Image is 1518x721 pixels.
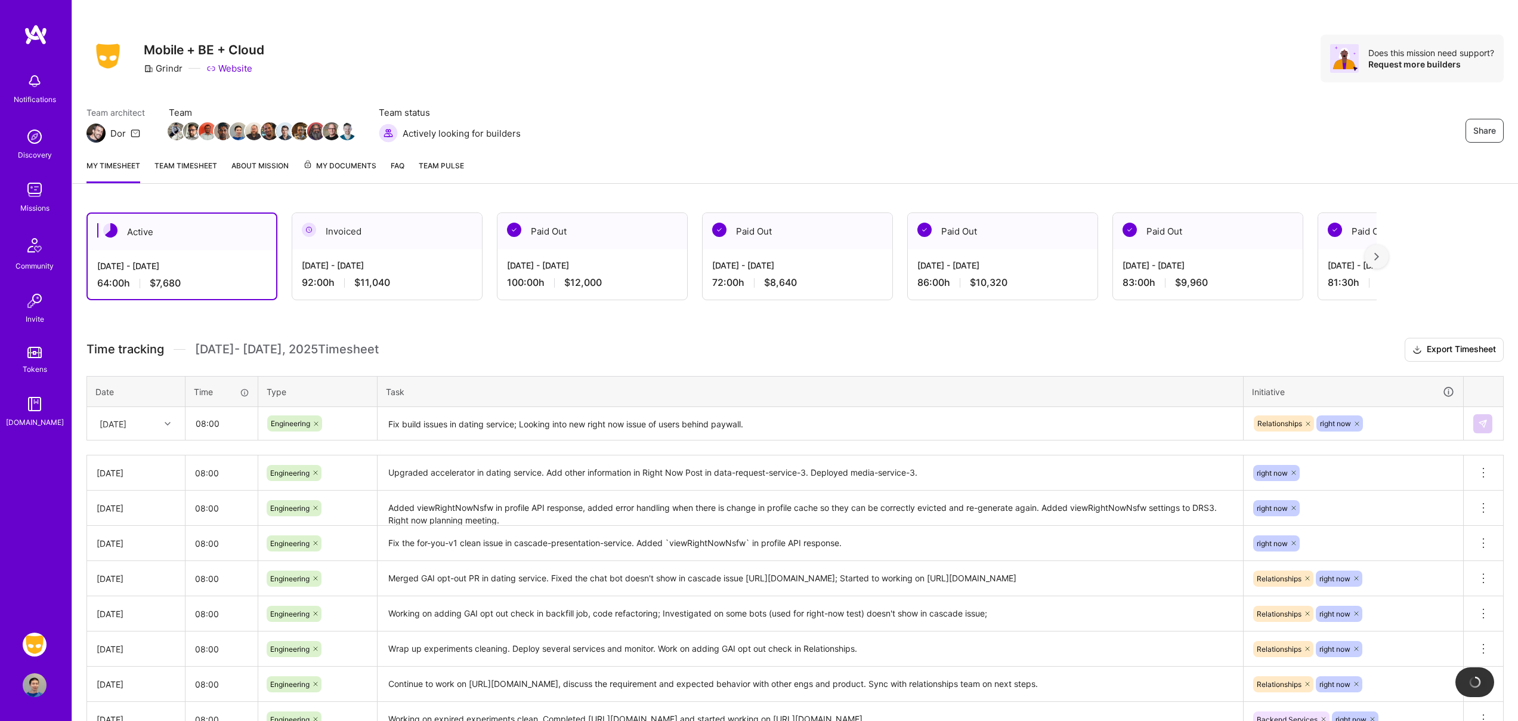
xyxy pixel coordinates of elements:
div: [DATE] [97,678,175,691]
div: Invoiced [292,213,482,249]
input: HH:MM [186,633,258,665]
div: Dor [110,127,126,140]
a: User Avatar [20,673,50,697]
span: My Documents [303,159,376,172]
span: Team [169,106,355,119]
img: Team Member Avatar [292,122,310,140]
span: $11,040 [354,276,390,289]
input: HH:MM [186,563,258,594]
div: 92:00 h [302,276,472,289]
span: Engineering [270,539,310,548]
div: 81:30 h [1328,276,1498,289]
a: Team Member Avatar [231,121,246,141]
span: Team Pulse [419,161,464,170]
a: Team Member Avatar [215,121,231,141]
input: HH:MM [186,492,258,524]
div: Notifications [14,93,56,106]
img: Paid Out [917,223,932,237]
div: Paid Out [703,213,892,249]
span: Team status [379,106,521,119]
img: Submit [1478,419,1488,429]
div: [DATE] - [DATE] [302,259,472,272]
input: HH:MM [186,598,258,630]
img: Company Logo [86,40,129,72]
span: Engineering [270,609,310,618]
img: Paid Out [507,223,521,237]
span: Time tracking [86,342,164,357]
div: Paid Out [497,213,687,249]
div: [DATE] [97,537,175,550]
span: [DATE] - [DATE] , 2025 Timesheet [195,342,379,357]
a: FAQ [391,159,404,183]
input: HH:MM [186,668,258,700]
textarea: Fix build issues in dating service; Looking into new right now issue of users behind paywall. [379,408,1242,440]
a: Team Member Avatar [184,121,200,141]
span: Relationships [1257,645,1301,654]
div: Active [88,214,276,250]
span: Engineering [270,469,310,477]
th: Type [258,376,378,407]
div: [DATE] [100,417,126,430]
button: Export Timesheet [1405,338,1504,362]
textarea: Working on adding GAI opt out check in backfill job, code refactoring; Investigated on some bots ... [379,597,1242,630]
a: Team Member Avatar [246,121,262,141]
img: Invite [23,289,47,313]
img: teamwork [23,178,47,202]
img: Paid Out [1123,223,1137,237]
img: Team Member Avatar [230,122,248,140]
textarea: Wrap up experiments cleaning. Deploy several services and monitor. Work on adding GAI opt out che... [379,633,1242,665]
img: tokens [27,347,42,358]
a: Team Member Avatar [169,121,184,141]
span: Share [1473,125,1496,137]
img: loading [1469,676,1481,688]
div: 83:00 h [1123,276,1293,289]
div: Request more builders [1368,58,1494,70]
span: right now [1319,574,1350,583]
a: Website [206,62,252,75]
span: Engineering [270,504,310,513]
img: Grindr: Mobile + BE + Cloud [23,633,47,657]
img: right [1374,252,1379,261]
span: right now [1257,504,1288,513]
a: Team Member Avatar [324,121,339,141]
th: Task [378,376,1244,407]
textarea: Added viewRightNowNsfw in profile API response, added error handling when there is change in prof... [379,492,1242,525]
h3: Mobile + BE + Cloud [144,42,264,57]
a: Team Member Avatar [200,121,215,141]
div: [DATE] - [DATE] [1123,259,1293,272]
a: Team Member Avatar [308,121,324,141]
img: logo [24,24,48,45]
a: Team timesheet [154,159,217,183]
a: Team Member Avatar [262,121,277,141]
input: HH:MM [186,457,258,489]
span: Relationships [1257,574,1301,583]
textarea: Merged GAI opt-out PR in dating service. Fixed the chat bot doesn't show in cascade issue [URL][D... [379,562,1242,595]
div: Invite [26,313,44,325]
span: Team architect [86,106,145,119]
div: Missions [20,202,50,214]
div: 86:00 h [917,276,1088,289]
div: [DATE] [97,502,175,514]
div: 100:00 h [507,276,678,289]
span: right now [1257,469,1288,477]
span: $10,320 [970,276,1007,289]
span: Engineering [271,419,310,428]
div: Paid Out [1113,213,1303,249]
div: 72:00 h [712,276,883,289]
img: Team Member Avatar [214,122,232,140]
img: Team Member Avatar [338,122,356,140]
div: [DATE] - [DATE] [712,259,883,272]
textarea: Fix the for-you-v1 clean issue in cascade-presentation-service. Added `viewRightNowNsfw` in profi... [379,527,1242,560]
a: Team Member Avatar [293,121,308,141]
div: Community [16,260,54,272]
div: Discovery [18,149,52,161]
img: Team Member Avatar [245,122,263,140]
i: icon Download [1412,344,1422,356]
div: Grindr [144,62,183,75]
img: Actively looking for builders [379,124,398,143]
a: Grindr: Mobile + BE + Cloud [20,633,50,657]
div: [DATE] [97,643,175,655]
img: Avatar [1330,44,1359,73]
img: Team Member Avatar [261,122,279,140]
img: Team Member Avatar [276,122,294,140]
